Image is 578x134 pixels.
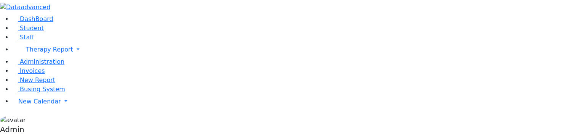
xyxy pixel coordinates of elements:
[20,86,65,93] span: Busing System
[20,34,34,41] span: Staff
[12,94,578,109] a: New Calendar
[12,24,44,32] a: Student
[20,76,55,84] span: New Report
[12,58,64,65] a: Administration
[26,46,73,53] span: Therapy Report
[12,67,45,74] a: Invoices
[12,86,65,93] a: Busing System
[20,24,44,32] span: Student
[12,76,55,84] a: New Report
[20,58,64,65] span: Administration
[12,34,34,41] a: Staff
[12,42,578,57] a: Therapy Report
[12,15,53,23] a: DashBoard
[20,67,45,74] span: Invoices
[20,15,53,23] span: DashBoard
[18,98,61,105] span: New Calendar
